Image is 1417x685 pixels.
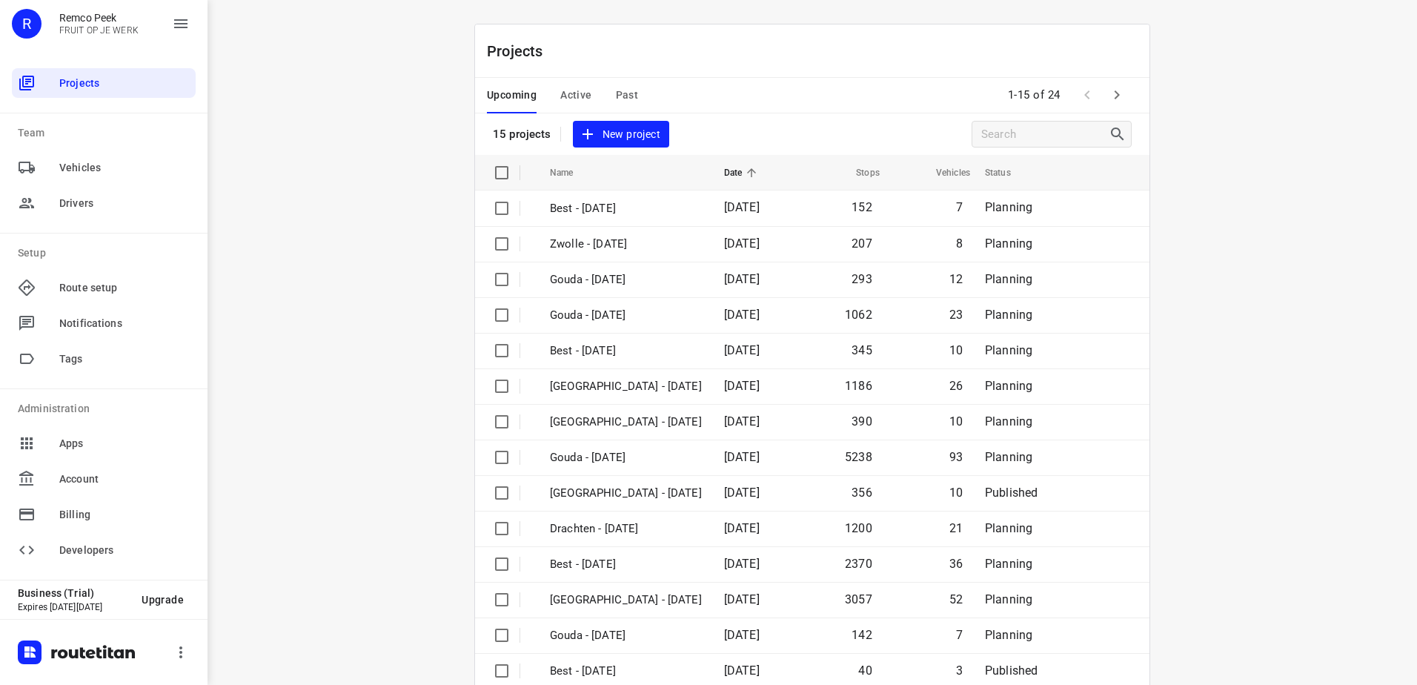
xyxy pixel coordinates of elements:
[59,196,190,211] span: Drivers
[59,160,190,176] span: Vehicles
[724,486,760,500] span: [DATE]
[956,664,963,678] span: 3
[985,628,1032,642] span: Planning
[985,557,1032,571] span: Planning
[487,86,537,105] span: Upcoming
[985,592,1032,606] span: Planning
[550,236,702,253] p: Zwolle - Friday
[949,592,963,606] span: 52
[845,592,872,606] span: 3057
[985,379,1032,393] span: Planning
[949,272,963,286] span: 12
[724,414,760,428] span: [DATE]
[12,500,196,529] div: Billing
[12,153,196,182] div: Vehicles
[985,664,1038,678] span: Published
[12,428,196,458] div: Apps
[550,556,702,573] p: Best - Monday
[724,557,760,571] span: [DATE]
[493,128,551,141] p: 15 projects
[59,543,190,558] span: Developers
[550,449,702,466] p: Gouda - Monday
[985,164,1030,182] span: Status
[59,316,190,331] span: Notifications
[59,471,190,487] span: Account
[724,200,760,214] span: [DATE]
[949,557,963,571] span: 36
[550,485,702,502] p: Antwerpen - Monday
[852,236,872,251] span: 207
[985,308,1032,322] span: Planning
[18,587,130,599] p: Business (Trial)
[917,164,970,182] span: Vehicles
[724,164,762,182] span: Date
[18,401,196,417] p: Administration
[18,602,130,612] p: Expires [DATE][DATE]
[985,236,1032,251] span: Planning
[985,486,1038,500] span: Published
[845,379,872,393] span: 1186
[12,188,196,218] div: Drivers
[724,628,760,642] span: [DATE]
[59,351,190,367] span: Tags
[724,343,760,357] span: [DATE]
[949,308,963,322] span: 23
[1109,125,1131,143] div: Search
[550,200,702,217] p: Best - [DATE]
[616,86,639,105] span: Past
[985,343,1032,357] span: Planning
[724,272,760,286] span: [DATE]
[59,436,190,451] span: Apps
[550,592,702,609] p: Zwolle - Monday
[12,535,196,565] div: Developers
[12,344,196,374] div: Tags
[852,414,872,428] span: 390
[18,125,196,141] p: Team
[550,627,702,644] p: Gouda - Friday
[845,450,872,464] span: 5238
[12,9,42,39] div: R
[573,121,669,148] button: New project
[130,586,196,613] button: Upgrade
[845,557,872,571] span: 2370
[981,123,1109,146] input: Search projects
[582,125,660,144] span: New project
[852,343,872,357] span: 345
[12,273,196,302] div: Route setup
[949,343,963,357] span: 10
[12,464,196,494] div: Account
[560,86,591,105] span: Active
[724,521,760,535] span: [DATE]
[1072,80,1102,110] span: Previous Page
[1102,80,1132,110] span: Next Page
[550,414,702,431] p: Zwolle - Tuesday
[550,342,702,360] p: Best - Thursday
[985,414,1032,428] span: Planning
[1002,79,1066,111] span: 1-15 of 24
[985,450,1032,464] span: Planning
[949,521,963,535] span: 21
[550,520,702,537] p: Drachten - Monday
[949,379,963,393] span: 26
[837,164,880,182] span: Stops
[985,521,1032,535] span: Planning
[852,272,872,286] span: 293
[59,507,190,523] span: Billing
[59,25,139,36] p: FRUIT OP JE WERK
[550,164,593,182] span: Name
[487,40,555,62] p: Projects
[956,236,963,251] span: 8
[59,12,139,24] p: Remco Peek
[724,379,760,393] span: [DATE]
[845,308,872,322] span: 1062
[858,664,872,678] span: 40
[724,236,760,251] span: [DATE]
[985,272,1032,286] span: Planning
[724,308,760,322] span: [DATE]
[550,271,702,288] p: Gouda - Friday
[949,414,963,428] span: 10
[956,628,963,642] span: 7
[852,486,872,500] span: 356
[59,280,190,296] span: Route setup
[142,594,184,606] span: Upgrade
